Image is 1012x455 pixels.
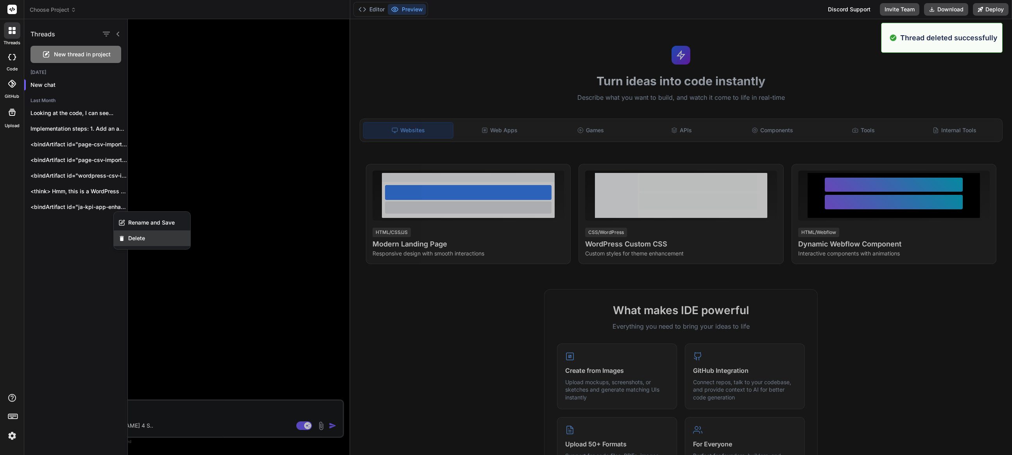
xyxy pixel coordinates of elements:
p: New chat [30,81,127,89]
button: Preview [388,4,426,15]
p: <think> Hmm, this is a WordPress plugin... [30,187,127,195]
p: Looking at the code, I can see... [30,109,127,117]
h1: Threads [30,29,55,39]
span: Delete [128,234,145,242]
button: Delete [114,230,190,246]
label: GitHub [5,93,19,100]
span: Rename and Save [128,219,175,227]
button: Editor [355,4,388,15]
button: Invite Team [880,3,919,16]
img: settings [5,429,19,442]
button: Deploy [973,3,1008,16]
p: <bindArtifact id="ja-kpi-app-enhanced" title="JA KPI App Enhanced"> <bindAction... [30,203,127,211]
div: Discord Support [823,3,875,16]
p: Implementation steps: 1. Add an admin tools... [30,125,127,133]
h2: [DATE] [24,69,127,76]
p: <bindArtifact id="page-csv-importer-placeholder-fix" title="Page CSV Importer — placeholder... [30,156,127,164]
button: Rename and Save [114,215,190,230]
img: alert [889,32,897,43]
p: <bindArtifact id="page-csv-importer" title="Page CSV Importer"> <bindAction type="file"... [30,140,127,148]
span: Choose Project [30,6,76,14]
label: Upload [5,122,20,129]
p: <bindArtifact id="wordpress-csv-importer" title="WordPress CSV Importer"> <bindAction type="file"... [30,172,127,180]
h2: Last Month [24,97,127,104]
p: Thread deleted successfully [900,32,998,43]
span: New thread in project [54,50,111,58]
label: threads [4,40,20,46]
button: Download [924,3,968,16]
label: code [7,66,18,72]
